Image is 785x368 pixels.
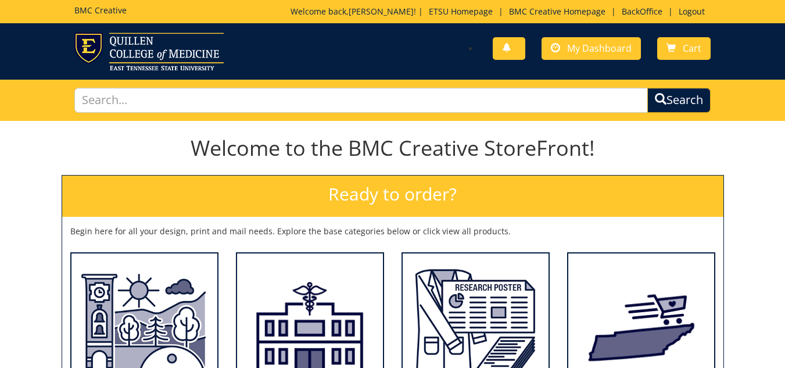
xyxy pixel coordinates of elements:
[542,37,641,60] a: My Dashboard
[74,6,127,15] h5: BMC Creative
[683,42,701,55] span: Cart
[616,6,668,17] a: BackOffice
[657,37,711,60] a: Cart
[503,6,611,17] a: BMC Creative Homepage
[647,88,711,113] button: Search
[349,6,414,17] a: [PERSON_NAME]
[74,88,648,113] input: Search...
[423,6,499,17] a: ETSU Homepage
[567,42,632,55] span: My Dashboard
[673,6,711,17] a: Logout
[62,137,724,160] h1: Welcome to the BMC Creative StoreFront!
[70,226,715,237] p: Begin here for all your design, print and mail needs. Explore the base categories below or click ...
[291,6,711,17] p: Welcome back, ! | | | |
[62,176,723,217] h2: Ready to order?
[74,33,224,70] img: ETSU logo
